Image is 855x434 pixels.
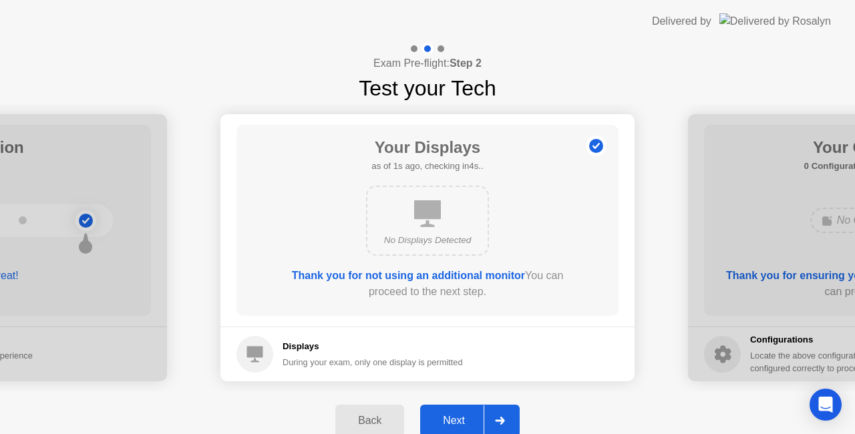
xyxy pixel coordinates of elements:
div: Open Intercom Messenger [810,389,842,421]
div: During your exam, only one display is permitted [283,356,463,369]
h1: Your Displays [371,136,483,160]
h4: Exam Pre-flight: [373,55,482,71]
img: Delivered by Rosalyn [719,13,831,29]
h5: as of 1s ago, checking in4s.. [371,160,483,173]
div: Next [424,415,484,427]
h1: Test your Tech [359,72,496,104]
b: Step 2 [450,57,482,69]
div: No Displays Detected [378,234,477,247]
div: You can proceed to the next step. [275,268,580,300]
b: Thank you for not using an additional monitor [292,270,525,281]
h5: Displays [283,340,463,353]
div: Delivered by [652,13,711,29]
div: Back [339,415,400,427]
